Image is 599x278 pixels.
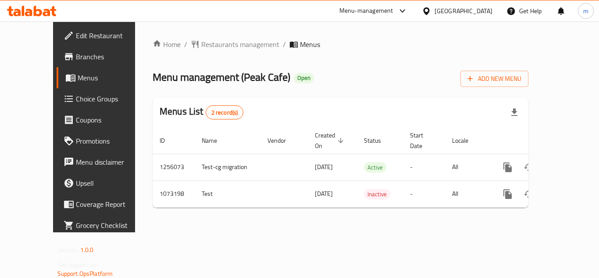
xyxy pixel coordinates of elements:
th: Actions [490,127,588,154]
span: Branches [76,51,146,62]
td: Test [195,181,260,207]
span: Menu disclaimer [76,157,146,167]
div: Open [294,73,314,83]
a: Menus [57,67,153,88]
a: Home [153,39,181,50]
span: Created On [315,130,346,151]
a: Grocery Checklist [57,215,153,236]
span: Add New Menu [467,73,521,84]
td: 1256073 [153,154,195,181]
div: Export file [504,102,525,123]
td: All [445,181,490,207]
a: Branches [57,46,153,67]
span: Get support on: [57,259,98,271]
td: Test-cg migration [195,154,260,181]
div: [GEOGRAPHIC_DATA] [435,6,492,16]
span: Upsell [76,178,146,188]
li: / [283,39,286,50]
span: Status [364,135,392,146]
span: 2 record(s) [206,108,243,117]
a: Edit Restaurant [57,25,153,46]
span: m [583,6,588,16]
button: Change Status [518,184,539,205]
span: Inactive [364,189,390,199]
td: - [403,181,445,207]
span: Choice Groups [76,94,146,104]
span: [DATE] [315,188,333,199]
div: Menu-management [339,6,393,16]
div: Total records count [206,105,244,119]
span: Restaurants management [201,39,279,50]
span: Active [364,162,386,173]
span: Menus [300,39,320,50]
table: enhanced table [153,127,588,208]
a: Restaurants management [191,39,279,50]
a: Menu disclaimer [57,152,153,173]
button: Change Status [518,157,539,178]
li: / [184,39,187,50]
td: - [403,154,445,181]
span: ID [160,135,176,146]
nav: breadcrumb [153,39,528,50]
span: Open [294,74,314,82]
span: Coupons [76,115,146,125]
span: [DATE] [315,161,333,173]
a: Upsell [57,173,153,194]
span: Menu management ( Peak Cafe ) [153,67,290,87]
span: Vendor [267,135,297,146]
a: Choice Groups [57,88,153,109]
span: 1.0.0 [80,244,94,256]
span: Start Date [410,130,435,151]
span: Locale [452,135,480,146]
span: Version: [57,244,79,256]
span: Edit Restaurant [76,30,146,41]
span: Coverage Report [76,199,146,209]
td: All [445,154,490,181]
button: more [497,157,518,178]
a: Coverage Report [57,194,153,215]
button: more [497,184,518,205]
a: Promotions [57,130,153,152]
span: Menus [78,72,146,83]
span: Grocery Checklist [76,220,146,231]
span: Promotions [76,136,146,146]
span: Name [202,135,228,146]
a: Coupons [57,109,153,130]
h2: Menus List [160,105,243,119]
td: 1073198 [153,181,195,207]
button: Add New Menu [460,71,528,87]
